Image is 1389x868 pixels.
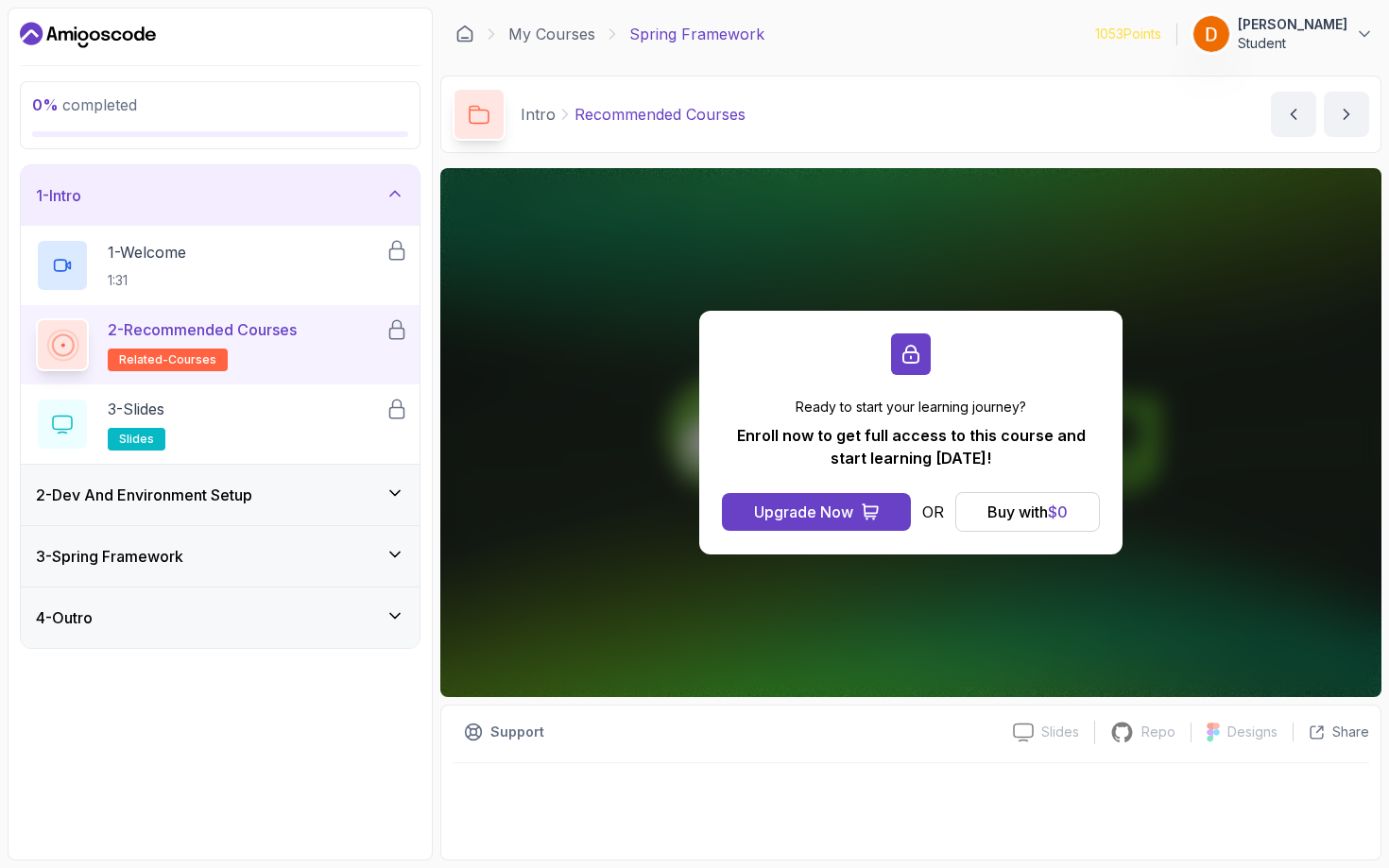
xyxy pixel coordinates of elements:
button: 4-Outro [21,587,420,648]
img: user profile image [1193,16,1229,52]
h3: 1 - Intro [36,184,81,207]
p: Share [1332,723,1369,741]
div: Upgrade Now [754,501,853,523]
h3: 2 - Dev And Environment Setup [36,484,252,506]
button: 1-Intro [21,165,420,226]
p: Intro [521,103,556,126]
p: [PERSON_NAME] [1238,15,1347,34]
button: Support button [453,717,556,747]
p: 1 - Welcome [108,241,186,264]
p: Recommended Courses [574,103,746,126]
p: Spring Framework [629,23,764,45]
p: Enroll now to get full access to this course and start learning [DATE]! [722,424,1100,469]
p: Ready to start your learning journey? [722,398,1100,417]
p: Support [490,723,544,741]
p: 1053 Points [1095,25,1161,43]
div: Buy with [987,501,1068,523]
button: 3-Slidesslides [36,398,404,451]
p: 2 - Recommended Courses [108,318,297,341]
button: next content [1324,92,1369,137]
span: slides [119,432,154,447]
button: Upgrade Now [722,493,911,531]
p: OR [922,501,944,523]
p: 1:31 [108,271,186,290]
button: Share [1293,723,1369,741]
p: Designs [1227,723,1278,741]
button: 3-Spring Framework [21,526,420,587]
a: Dashboard [455,25,474,43]
span: $ 0 [1048,502,1068,521]
h3: 3 - Spring Framework [36,545,183,568]
span: 0 % [32,95,59,114]
button: previous content [1271,92,1316,137]
button: 1-Welcome1:31 [36,239,404,292]
a: My Courses [508,23,595,45]
p: Slides [1041,723,1079,741]
span: related-courses [119,352,216,367]
a: Dashboard [20,20,156,50]
p: Repo [1141,723,1175,741]
button: 2-Recommended Coursesrelated-courses [36,318,404,371]
button: user profile image[PERSON_NAME]Student [1192,15,1374,53]
button: Buy with$0 [955,492,1100,532]
span: completed [32,95,137,114]
p: 3 - Slides [108,398,164,420]
p: Student [1238,34,1347,53]
button: 2-Dev And Environment Setup [21,465,420,525]
h3: 4 - Outro [36,606,93,629]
